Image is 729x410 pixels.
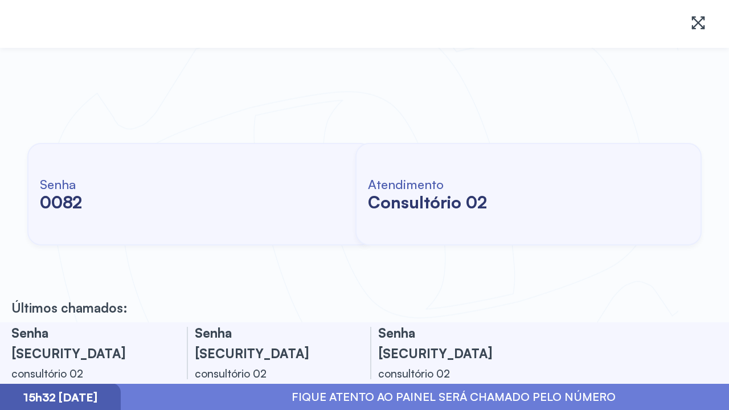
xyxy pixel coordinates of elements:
h3: Senha [SECURITY_DATA] [195,322,343,363]
p: Últimos chamados: [11,300,128,315]
div: consultório 02 [11,363,159,384]
h3: Senha [SECURITY_DATA] [378,322,526,363]
h2: consultório 02 [368,192,487,212]
div: consultório 02 [195,363,343,384]
h3: Senha [SECURITY_DATA] [11,322,159,363]
h6: Atendimento [368,176,487,192]
img: Logotipo do estabelecimento [18,9,146,39]
h6: Senha [40,176,82,192]
h2: 0082 [40,192,82,212]
div: consultório 02 [378,363,526,384]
